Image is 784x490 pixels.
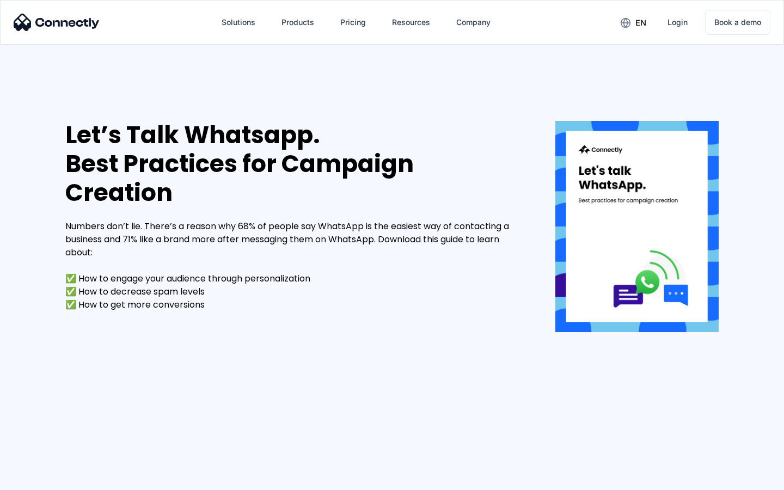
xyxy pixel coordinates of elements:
div: Resources [392,15,430,30]
a: Login [659,9,696,35]
div: en [635,15,646,30]
div: Let’s Talk Whatsapp. Best Practices for Campaign Creation [65,121,523,207]
a: Book a demo [705,10,770,35]
div: Resources [383,9,439,35]
div: Solutions [213,9,264,35]
div: Company [448,9,499,35]
div: Pricing [340,15,366,30]
div: Solutions [222,15,255,30]
img: Connectly Logo [14,14,100,31]
div: Products [281,15,314,30]
div: Company [456,15,491,30]
div: en [612,14,654,30]
ul: Language list [22,471,65,486]
div: Products [273,9,323,35]
aside: Language selected: English [11,471,65,486]
a: Pricing [332,9,375,35]
div: Numbers don’t lie. There’s a reason why 68% of people say WhatsApp is the easiest way of contacti... [65,220,523,311]
div: Login [667,15,688,30]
